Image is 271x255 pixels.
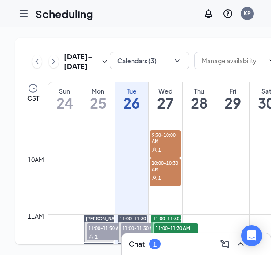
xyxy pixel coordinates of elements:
[48,87,81,95] div: Sun
[35,6,93,21] h1: Scheduling
[120,244,161,250] span: 11:30 AM-12:00 PM
[18,8,29,19] svg: Hamburger
[49,56,58,67] svg: ChevronRight
[28,83,38,94] svg: Clock
[48,95,81,110] h1: 24
[115,95,149,110] h1: 26
[149,95,182,110] h1: 27
[153,215,187,222] span: 11:00-11:30 AM
[81,82,115,115] a: August 25, 2025
[33,56,41,67] svg: ChevronLeft
[149,82,182,115] a: August 27, 2025
[241,225,262,246] div: Open Intercom Messenger
[150,158,181,173] span: 10:00-10:30 AM
[26,155,46,164] div: 10am
[235,239,246,249] svg: ChevronUp
[86,216,123,221] span: [PERSON_NAME]
[48,82,81,115] a: August 24, 2025
[110,52,189,69] button: Calendars (3)ChevronDown
[150,130,181,145] span: 9:30-10:00 AM
[81,95,115,110] h1: 25
[183,82,216,115] a: August 28, 2025
[234,237,248,251] button: ChevronUp
[87,223,131,232] span: 11:00-11:30 AM
[153,240,157,248] div: 1
[88,234,94,240] svg: User
[158,175,161,181] span: 1
[129,239,145,249] h3: Chat
[152,175,157,181] svg: User
[218,237,232,251] button: ComposeMessage
[49,55,59,68] button: ChevronRight
[115,87,149,95] div: Tue
[154,223,198,232] span: 11:00-11:30 AM
[64,52,99,71] h3: [DATE] - [DATE]
[152,147,157,153] svg: User
[81,87,115,95] div: Mon
[216,87,249,95] div: Fri
[223,8,233,19] svg: QuestionInfo
[244,10,251,17] div: KP
[95,234,98,240] span: 1
[202,56,264,66] input: Manage availability
[27,94,39,102] span: CST
[149,87,182,95] div: Wed
[183,87,216,95] div: Thu
[216,82,249,115] a: August 29, 2025
[203,8,214,19] svg: Notifications
[120,215,154,222] span: 11:00-11:30 AM
[115,82,149,115] a: August 26, 2025
[183,95,216,110] h1: 28
[32,55,42,68] button: ChevronLeft
[99,56,110,67] svg: SmallChevronDown
[216,95,249,110] h1: 29
[121,223,165,232] span: 11:00-11:30 AM
[26,211,46,221] div: 11am
[220,239,230,249] svg: ComposeMessage
[158,147,161,153] span: 1
[173,56,182,65] svg: ChevronDown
